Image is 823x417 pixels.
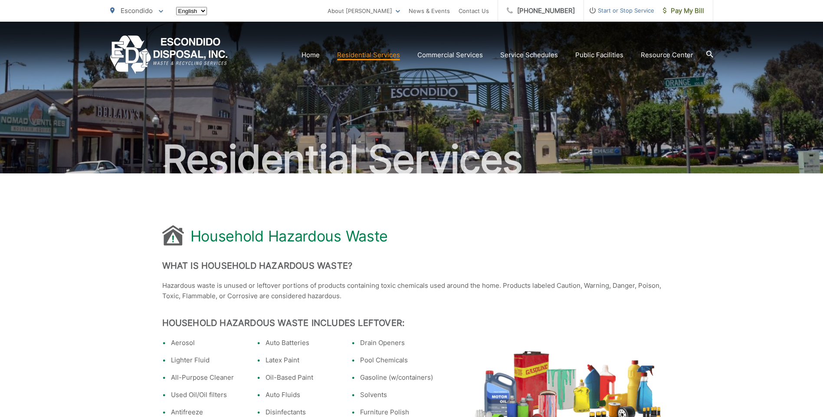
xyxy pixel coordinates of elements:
a: Resource Center [641,50,693,60]
h1: Household Hazardous Waste [190,228,388,245]
span: Pay My Bill [663,6,704,16]
li: Used Oil/Oil filters [171,390,244,400]
li: Gasoline (w/containers) [360,372,433,383]
li: All-Purpose Cleaner [171,372,244,383]
a: Home [302,50,320,60]
li: Pool Chemicals [360,355,433,365]
a: Public Facilities [575,50,623,60]
li: Auto Fluids [266,390,338,400]
select: Select a language [176,7,207,15]
li: Latex Paint [266,355,338,365]
a: About [PERSON_NAME] [328,6,400,16]
li: Aerosol [171,338,244,348]
li: Oil-Based Paint [266,372,338,383]
a: Contact Us [459,6,489,16]
li: Solvents [360,390,433,400]
li: Lighter Fluid [171,355,244,365]
a: News & Events [409,6,450,16]
a: Commercial Services [417,50,483,60]
span: Escondido [121,7,153,15]
h2: Household Hazardous Waste Includes Leftover: [162,318,661,328]
p: Hazardous waste is unused or leftover portions of products containing toxic chemicals used around... [162,280,661,301]
li: Auto Batteries [266,338,338,348]
li: Drain Openers [360,338,433,348]
h2: What is Household Hazardous Waste? [162,261,661,271]
a: Residential Services [337,50,400,60]
a: Service Schedules [500,50,558,60]
h2: Residential Services [110,138,713,181]
a: EDCD logo. Return to the homepage. [110,36,228,74]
